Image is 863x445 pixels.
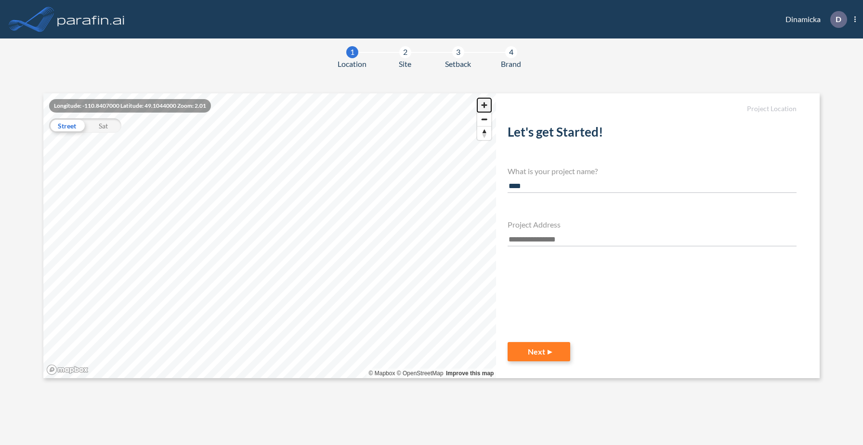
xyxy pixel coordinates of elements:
div: Sat [85,118,121,133]
button: Zoom in [477,98,491,112]
span: Site [399,58,411,70]
canvas: Map [43,93,497,378]
img: logo [55,10,127,29]
a: Improve this map [446,370,494,377]
a: OpenStreetMap [397,370,444,377]
span: Reset bearing to north [477,127,491,140]
span: Zoom out [477,113,491,126]
a: Mapbox [369,370,395,377]
button: Next [508,342,570,361]
div: 3 [452,46,464,58]
h2: Let's get Started! [508,125,797,143]
span: Location [338,58,366,70]
h5: Project Location [508,105,797,113]
p: D [836,15,841,24]
a: Mapbox homepage [46,364,89,375]
h4: What is your project name? [508,166,797,176]
div: 2 [399,46,411,58]
div: Dinamicka [771,11,856,28]
button: Reset bearing to north [477,126,491,140]
div: Longitude: -110.8407000 Latitude: 49.1044000 Zoom: 2.01 [49,99,211,113]
div: 4 [505,46,517,58]
span: Brand [501,58,521,70]
div: Street [49,118,85,133]
div: 1 [346,46,358,58]
span: Setback [445,58,471,70]
h4: Project Address [508,220,797,229]
button: Zoom out [477,112,491,126]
